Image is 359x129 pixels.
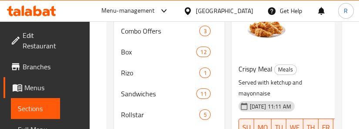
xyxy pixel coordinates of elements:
[199,109,210,120] div: items
[121,68,199,78] span: Rizo
[24,82,53,93] span: Menus
[121,109,199,120] span: Rollstar
[344,6,348,16] span: R
[114,41,224,62] div: Box12
[196,47,210,57] div: items
[121,47,196,57] span: Box
[114,62,224,83] div: Rizo1
[101,6,155,16] div: Menu-management
[238,62,272,75] span: Crispy Meal
[114,104,224,125] div: Rollstar5
[23,30,56,51] span: Edit Restaurant
[121,26,199,36] span: Combo Offers
[23,61,53,72] span: Branches
[3,25,63,56] a: Edit Restaurant
[200,69,210,77] span: 1
[196,6,253,16] div: [GEOGRAPHIC_DATA]
[200,111,210,119] span: 5
[274,64,297,75] div: Meals
[196,88,210,99] div: items
[197,90,210,98] span: 11
[238,77,321,99] p: Served with ketchup and mayonnaise
[114,83,224,104] div: Sandwiches11
[114,20,224,41] div: Combo Offers3
[246,102,295,111] span: [DATE] 11:11 AM
[18,103,53,114] span: Sections
[3,56,60,77] a: Branches
[200,27,210,35] span: 3
[275,64,296,75] span: Meals
[197,48,210,56] span: 12
[199,68,210,78] div: items
[121,88,196,99] span: Sandwiches
[11,98,60,119] a: Sections
[199,26,210,36] div: items
[3,77,60,98] a: Menus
